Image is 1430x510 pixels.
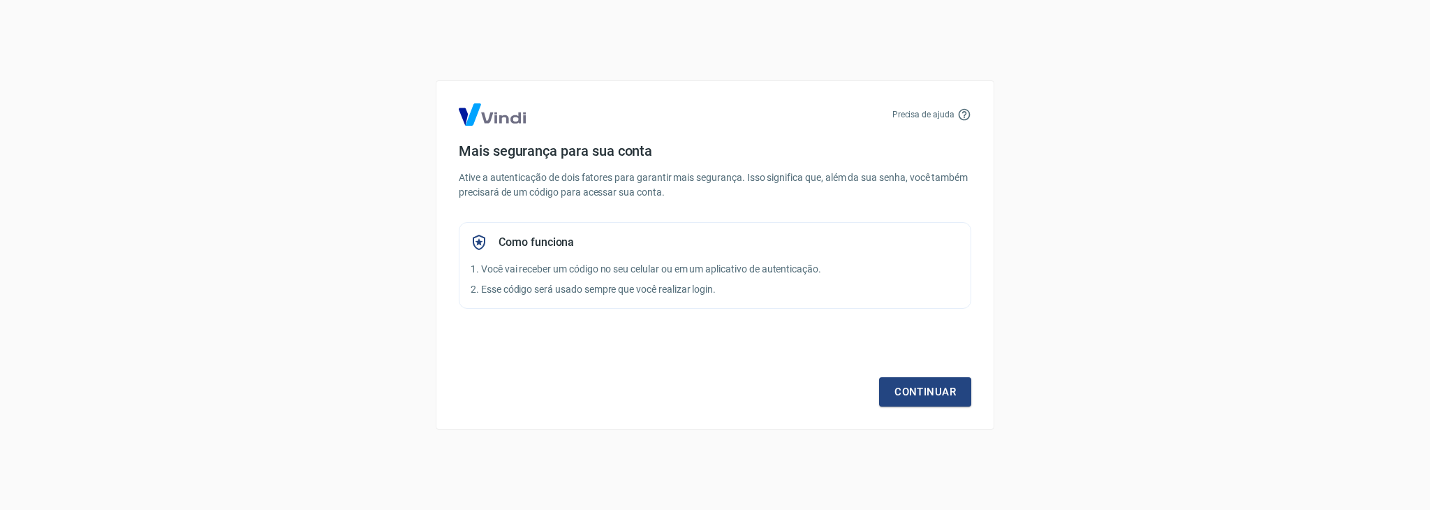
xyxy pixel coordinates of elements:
[892,108,954,121] p: Precisa de ajuda
[471,282,959,297] p: 2. Esse código será usado sempre que você realizar login.
[459,103,526,126] img: Logo Vind
[499,235,574,249] h5: Como funciona
[459,143,971,159] h4: Mais segurança para sua conta
[879,377,971,407] a: Continuar
[459,170,971,200] p: Ative a autenticação de dois fatores para garantir mais segurança. Isso significa que, além da su...
[471,262,959,277] p: 1. Você vai receber um código no seu celular ou em um aplicativo de autenticação.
